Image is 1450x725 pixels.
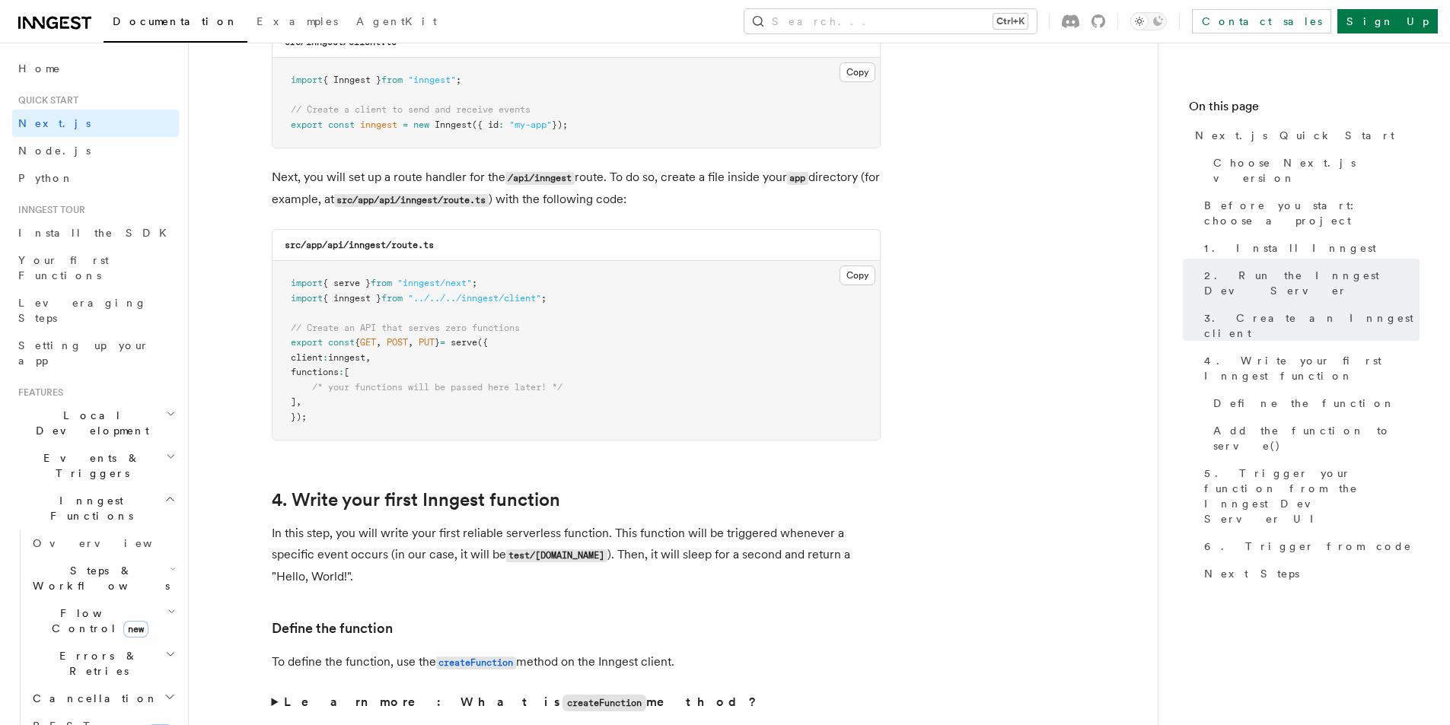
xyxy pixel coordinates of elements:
span: , [376,337,381,348]
span: { Inngest } [323,75,381,85]
span: Next.js Quick Start [1195,128,1394,143]
a: 3. Create an Inngest client [1198,304,1420,347]
a: 4. Write your first Inngest function [1198,347,1420,390]
span: new [413,119,429,130]
span: = [440,337,445,348]
span: { serve } [323,278,371,288]
span: // Create a client to send and receive events [291,104,531,115]
span: ({ id [472,119,499,130]
span: import [291,75,323,85]
p: To define the function, use the method on the Inngest client. [272,651,881,673]
code: src/app/api/inngest/route.ts [285,240,434,250]
span: Inngest tour [12,204,85,216]
a: Next Steps [1198,560,1420,587]
a: Python [12,164,179,192]
span: PUT [419,337,435,348]
span: [ [344,367,349,377]
span: Inngest [435,119,472,130]
button: Search...Ctrl+K [744,9,1037,33]
span: /* your functions will be passed here later! */ [312,382,562,393]
a: Install the SDK [12,219,179,246]
span: inngest [360,119,397,130]
button: Flow Controlnew [27,599,179,642]
span: 1. Install Inngest [1204,240,1376,256]
span: } [435,337,440,348]
button: Cancellation [27,685,179,712]
p: In this step, you will write your first reliable serverless function. This function will be trigg... [272,523,881,587]
a: Node.js [12,137,179,164]
span: Errors & Retries [27,648,165,679]
a: Next.js Quick Start [1189,122,1420,149]
span: "../../../inngest/client" [408,293,541,304]
code: createFunction [562,695,646,711]
span: Home [18,61,61,76]
button: Toggle dark mode [1130,12,1167,30]
a: Leveraging Steps [12,289,179,332]
button: Copy [840,266,875,285]
button: Inngest Functions [12,487,179,529]
span: GET [360,337,376,348]
span: 2. Run the Inngest Dev Server [1204,268,1420,298]
a: Sign Up [1337,9,1438,33]
span: { inngest } [323,293,381,304]
a: 6. Trigger from code [1198,533,1420,560]
span: Before you start: choose a project [1204,198,1420,228]
a: AgentKit [347,5,446,41]
span: Add the function to serve() [1213,423,1420,453]
a: Contact sales [1192,9,1331,33]
h4: On this page [1189,97,1420,122]
span: "inngest" [408,75,456,85]
span: { [355,337,360,348]
span: export [291,119,323,130]
span: from [371,278,392,288]
span: Examples [257,15,338,27]
a: Your first Functions [12,246,179,289]
span: const [328,337,355,348]
button: Errors & Retries [27,642,179,685]
span: import [291,293,323,304]
span: = [403,119,408,130]
span: 4. Write your first Inngest function [1204,353,1420,383]
strong: Learn more: What is method? [284,695,760,709]
span: }); [291,412,307,422]
span: Leveraging Steps [18,297,147,324]
span: export [291,337,323,348]
span: serve [451,337,477,348]
code: src/app/api/inngest/route.ts [334,194,489,207]
a: Home [12,55,179,82]
span: // Create an API that serves zero functions [291,323,520,333]
span: Inngest Functions [12,493,164,523]
span: ({ [477,337,488,348]
span: Choose Next.js version [1213,155,1420,186]
span: AgentKit [356,15,437,27]
span: const [328,119,355,130]
span: Next Steps [1204,566,1299,581]
p: Next, you will set up a route handler for the route. To do so, create a file inside your director... [272,167,881,211]
code: /api/inngest [505,172,575,185]
a: Add the function to serve() [1207,417,1420,459]
span: Python [18,172,74,184]
span: Setting up your app [18,339,149,367]
span: Local Development [12,408,166,438]
button: Local Development [12,402,179,444]
a: createFunction [436,654,516,669]
span: new [123,621,148,638]
span: Define the function [1213,396,1395,411]
span: Quick start [12,94,78,107]
span: 5. Trigger your function from the Inngest Dev Server UI [1204,466,1420,526]
span: 3. Create an Inngest client [1204,310,1420,341]
a: Before you start: choose a project [1198,192,1420,234]
span: POST [387,337,408,348]
a: Define the function [1207,390,1420,417]
span: "my-app" [509,119,552,130]
span: : [339,367,344,377]
span: Flow Control [27,606,167,636]
span: , [296,396,301,407]
a: Overview [27,529,179,557]
a: Choose Next.js version [1207,149,1420,192]
span: Node.js [18,145,91,157]
span: "inngest/next" [397,278,472,288]
a: Examples [247,5,347,41]
span: Cancellation [27,691,158,706]
span: client [291,352,323,363]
